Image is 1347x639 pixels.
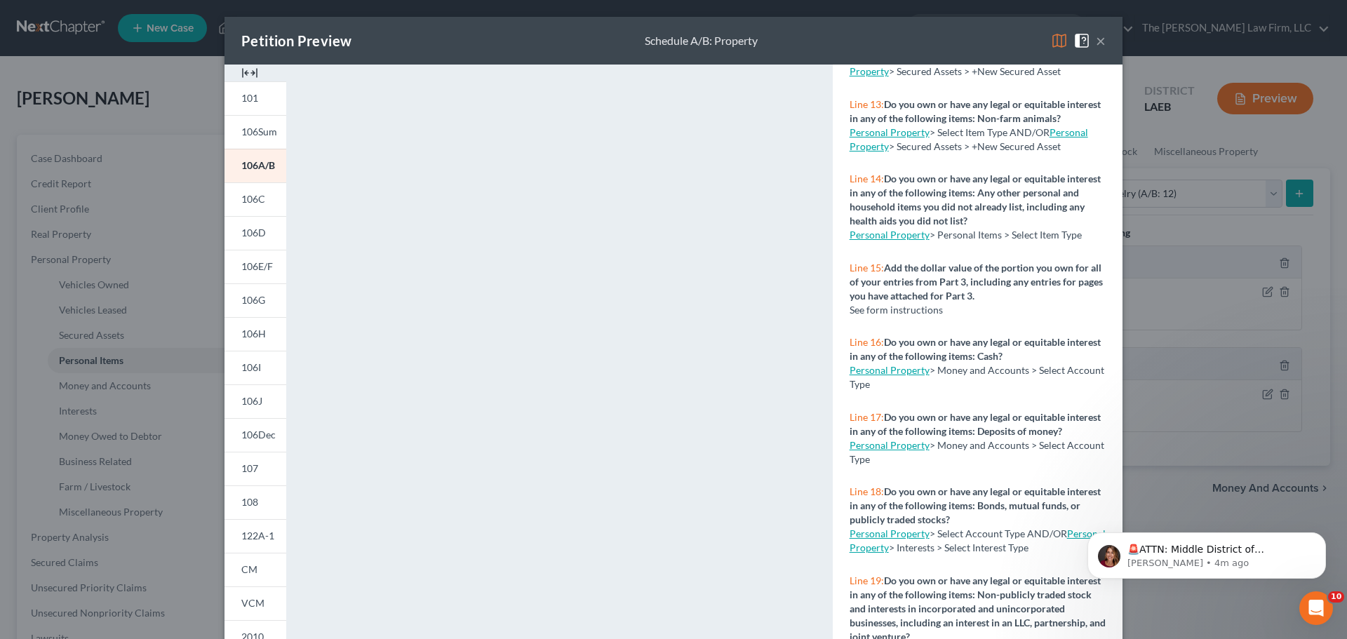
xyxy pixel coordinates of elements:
a: 101 [224,81,286,115]
a: Personal Property [850,439,930,451]
strong: Do you own or have any legal or equitable interest in any of the following items: Deposits of money? [850,411,1101,437]
a: 122A-1 [224,519,286,553]
span: Line 14: [850,173,884,184]
strong: Do you own or have any legal or equitable interest in any of the following items: Non-farm animals? [850,98,1101,124]
span: > Money and Accounts > Select Account Type [850,439,1104,465]
a: 106I [224,351,286,384]
a: Personal Property [850,364,930,376]
span: 106Dec [241,429,276,440]
a: 106C [224,182,286,216]
span: 106E/F [241,260,273,272]
a: 106Sum [224,115,286,149]
span: 106Sum [241,126,277,137]
span: 106H [241,328,266,339]
span: Line 13: [850,98,884,110]
a: Personal Property [850,126,930,138]
a: 106E/F [224,250,286,283]
strong: Do you own or have any legal or equitable interest in any of the following items: Bonds, mutual f... [850,485,1101,525]
span: 122A-1 [241,530,274,542]
a: 106H [224,317,286,351]
span: Line 17: [850,411,884,423]
a: CM [224,553,286,586]
span: Line 18: [850,485,884,497]
span: 106C [241,193,265,205]
a: 106J [224,384,286,418]
span: > Select Item Type AND/OR [850,126,1050,138]
span: > Money and Accounts > Select Account Type [850,364,1104,390]
strong: Do you own or have any legal or equitable interest in any of the following items: Any other perso... [850,173,1101,227]
strong: Do you own or have any legal or equitable interest in any of the following items: Cash? [850,336,1101,362]
span: 108 [241,496,258,508]
span: 106J [241,395,262,407]
span: Line 19: [850,574,884,586]
span: 106G [241,294,265,306]
button: × [1096,32,1106,49]
span: Line 15: [850,262,884,274]
div: Petition Preview [241,31,351,51]
span: See form instructions [850,304,943,316]
a: Personal Property [850,527,930,539]
a: 106D [224,216,286,250]
span: 10 [1328,591,1344,603]
strong: Add the dollar value of the portion you own for all of your entries from Part 3, including any en... [850,262,1103,302]
a: 106G [224,283,286,317]
span: > Secured Assets > +New Secured Asset [850,126,1088,152]
a: 107 [224,452,286,485]
span: 101 [241,92,258,104]
span: 106I [241,361,261,373]
span: > Select Account Type AND/OR [850,527,1067,539]
span: 106A/B [241,159,275,171]
img: map-eea8200ae884c6f1103ae1953ef3d486a96c86aabb227e865a55264e3737af1f.svg [1051,32,1068,49]
a: 106Dec [224,418,286,452]
iframe: Intercom live chat [1299,591,1333,625]
a: Personal Property [850,229,930,241]
div: Schedule A/B: Property [645,33,758,49]
a: VCM [224,586,286,620]
span: 107 [241,462,258,474]
img: help-close-5ba153eb36485ed6c1ea00a893f15db1cb9b99d6cae46e1a8edb6c62d00a1a76.svg [1073,32,1090,49]
span: 106D [241,227,266,238]
span: Line 16: [850,336,884,348]
span: CM [241,563,257,575]
iframe: Intercom notifications message [1066,503,1347,601]
span: > Personal Items > Select Item Type [930,229,1082,241]
a: Personal Property [850,126,1088,152]
a: 108 [224,485,286,519]
img: expand-e0f6d898513216a626fdd78e52531dac95497ffd26381d4c15ee2fc46db09dca.svg [241,65,258,81]
a: 106A/B [224,149,286,182]
span: VCM [241,597,264,609]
